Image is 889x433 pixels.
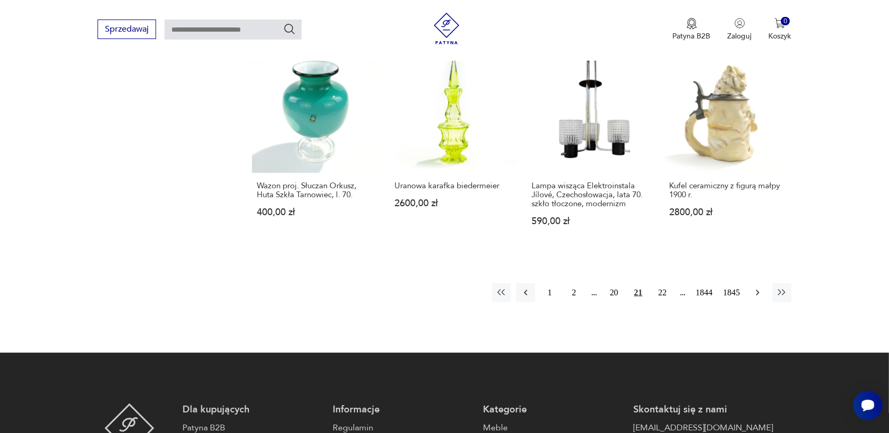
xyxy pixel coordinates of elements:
img: Ikona medalu [687,18,697,30]
p: Dla kupujących [182,403,322,416]
button: 20 [605,283,624,302]
a: Sprzedawaj [98,26,156,34]
a: Kufel ceramiczny z figurą małpy 1900 r.Kufel ceramiczny z figurą małpy 1900 r.2800,00 zł [664,46,791,247]
h3: Uranowa karafka biedermeier [394,181,512,190]
p: 400,00 zł [257,208,374,217]
a: Lampa wisząca Elektroinstala Jílové, Czechosłowacja, lata 70. szkło tłoczone, modernizmLampa wisz... [527,46,654,247]
a: Ikona medaluPatyna B2B [673,18,711,41]
button: 21 [629,283,648,302]
button: 1845 [721,283,743,302]
iframe: Smartsupp widget button [853,391,883,420]
button: 1 [540,283,559,302]
p: 2600,00 zł [394,199,512,208]
p: Zaloguj [728,31,752,41]
a: Wazon proj. Słuczan Orkusz, Huta Szkła Tarnowiec, l. 70.Wazon proj. Słuczan Orkusz, Huta Szkła Ta... [252,46,379,247]
div: 0 [781,17,790,26]
h3: Wazon proj. Słuczan Orkusz, Huta Szkła Tarnowiec, l. 70. [257,181,374,199]
p: 2800,00 zł [669,208,787,217]
button: Zaloguj [728,18,752,41]
img: Ikona koszyka [775,18,785,28]
p: Skontaktuj się z nami [633,403,773,416]
h3: Kufel ceramiczny z figurą małpy 1900 r. [669,181,787,199]
p: Informacje [333,403,472,416]
button: 2 [565,283,584,302]
h3: Lampa wisząca Elektroinstala Jílové, Czechosłowacja, lata 70. szkło tłoczone, modernizm [532,181,650,208]
p: Patyna B2B [673,31,711,41]
p: Kategorie [483,403,623,416]
img: Patyna - sklep z meblami i dekoracjami vintage [431,13,462,44]
button: 22 [653,283,672,302]
p: 590,00 zł [532,217,650,226]
button: 1844 [693,283,716,302]
button: 0Koszyk [769,18,791,41]
img: Ikonka użytkownika [735,18,745,28]
a: Uranowa karafka biedermeierUranowa karafka biedermeier2600,00 zł [390,46,517,247]
button: Patyna B2B [673,18,711,41]
button: Sprzedawaj [98,20,156,39]
button: Szukaj [283,23,296,35]
p: Koszyk [769,31,791,41]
